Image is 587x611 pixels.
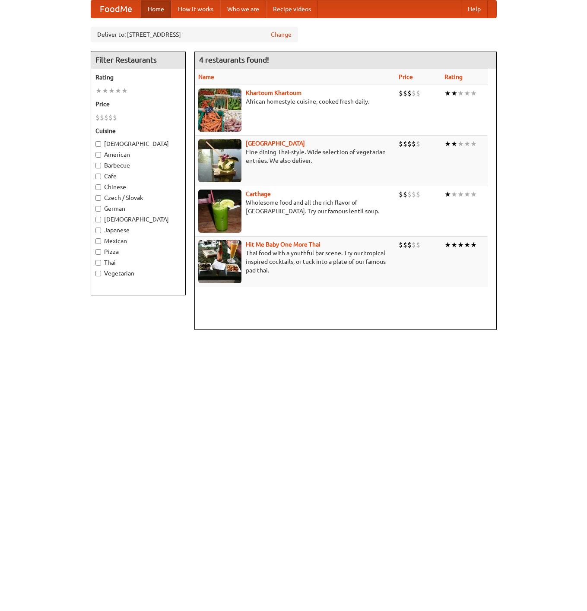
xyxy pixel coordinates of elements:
[198,190,241,233] img: carthage.jpg
[470,240,477,250] li: ★
[95,152,101,158] input: American
[412,89,416,98] li: $
[246,190,271,197] a: Carthage
[95,172,181,180] label: Cafe
[113,113,117,122] li: $
[95,271,101,276] input: Vegetarian
[399,73,413,80] a: Price
[246,241,320,248] a: Hit Me Baby One More Thai
[416,190,420,199] li: $
[95,139,181,148] label: [DEMOGRAPHIC_DATA]
[457,89,464,98] li: ★
[457,190,464,199] li: ★
[95,184,101,190] input: Chinese
[451,240,457,250] li: ★
[91,0,141,18] a: FoodMe
[407,240,412,250] li: $
[95,206,101,212] input: German
[108,113,113,122] li: $
[95,215,181,224] label: [DEMOGRAPHIC_DATA]
[95,249,101,255] input: Pizza
[451,139,457,149] li: ★
[399,139,403,149] li: $
[451,190,457,199] li: ★
[198,249,392,275] p: Thai food with a youthful bar scene. Try our tropical inspired cocktails, or tuck into a plate of...
[141,0,171,18] a: Home
[95,269,181,278] label: Vegetarian
[416,240,420,250] li: $
[461,0,488,18] a: Help
[198,240,241,283] img: babythai.jpg
[444,89,451,98] li: ★
[95,183,181,191] label: Chinese
[198,198,392,215] p: Wholesome food and all the rich flavor of [GEOGRAPHIC_DATA]. Try our famous lentil soup.
[95,100,181,108] h5: Price
[403,89,407,98] li: $
[95,141,101,147] input: [DEMOGRAPHIC_DATA]
[407,139,412,149] li: $
[95,226,181,234] label: Japanese
[171,0,220,18] a: How it works
[95,258,181,267] label: Thai
[100,113,104,122] li: $
[108,86,115,95] li: ★
[95,237,181,245] label: Mexican
[95,113,100,122] li: $
[95,260,101,266] input: Thai
[95,161,181,170] label: Barbecue
[220,0,266,18] a: Who we are
[399,89,403,98] li: $
[464,89,470,98] li: ★
[470,190,477,199] li: ★
[115,86,121,95] li: ★
[403,139,407,149] li: $
[451,89,457,98] li: ★
[121,86,128,95] li: ★
[464,240,470,250] li: ★
[95,86,102,95] li: ★
[198,97,392,106] p: African homestyle cuisine, cooked fresh daily.
[271,30,292,39] a: Change
[403,240,407,250] li: $
[416,89,420,98] li: $
[457,139,464,149] li: ★
[198,73,214,80] a: Name
[95,174,101,179] input: Cafe
[199,56,269,64] ng-pluralize: 4 restaurants found!
[102,86,108,95] li: ★
[246,140,305,147] a: [GEOGRAPHIC_DATA]
[95,228,101,233] input: Japanese
[457,240,464,250] li: ★
[198,148,392,165] p: Fine dining Thai-style. Wide selection of vegetarian entrées. We also deliver.
[470,89,477,98] li: ★
[444,73,463,80] a: Rating
[412,139,416,149] li: $
[95,193,181,202] label: Czech / Slovak
[412,240,416,250] li: $
[444,139,451,149] li: ★
[403,190,407,199] li: $
[266,0,318,18] a: Recipe videos
[95,217,101,222] input: [DEMOGRAPHIC_DATA]
[95,163,101,168] input: Barbecue
[464,190,470,199] li: ★
[399,190,403,199] li: $
[95,195,101,201] input: Czech / Slovak
[95,73,181,82] h5: Rating
[95,150,181,159] label: American
[407,89,412,98] li: $
[246,89,301,96] a: Khartoum Khartoum
[198,89,241,132] img: khartoum.jpg
[412,190,416,199] li: $
[95,127,181,135] h5: Cuisine
[444,240,451,250] li: ★
[444,190,451,199] li: ★
[91,27,298,42] div: Deliver to: [STREET_ADDRESS]
[470,139,477,149] li: ★
[399,240,403,250] li: $
[91,51,185,69] h4: Filter Restaurants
